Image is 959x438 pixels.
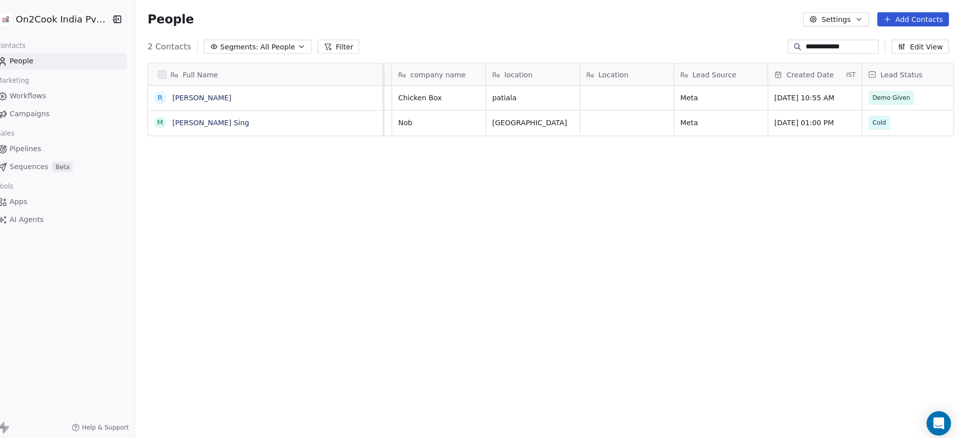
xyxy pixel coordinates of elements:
div: Lead Status [862,62,954,84]
span: People [159,11,205,26]
span: Created Date [787,68,834,78]
span: Help & Support [95,416,141,424]
span: location [510,68,538,78]
div: Open Intercom Messenger [925,404,949,428]
div: Location [584,62,676,84]
span: Chicken Box [406,91,485,101]
div: Created DateIST [769,62,861,84]
span: Demo Given [872,91,909,101]
span: Campaigns [24,107,63,117]
a: [PERSON_NAME] [184,92,242,100]
div: grid [160,84,391,424]
a: Apps [8,190,139,207]
span: All People [270,41,304,51]
span: Full Name [194,68,229,78]
span: Segments: [231,41,268,51]
div: company name [400,62,491,84]
span: Sequences [24,159,62,169]
span: patiala [498,91,578,101]
span: [DATE] 10:55 AM [775,91,855,101]
button: On2Cook India Pvt. Ltd. [12,10,116,27]
span: On2Cook India Pvt. Ltd. [30,12,120,25]
span: AI Agents [24,211,57,221]
span: Marketing [6,72,47,87]
span: Meta [683,116,763,126]
button: Filter [327,39,368,53]
div: Lead Source [677,62,769,84]
button: Edit View [891,39,947,53]
div: location [492,62,584,84]
span: Tools [7,176,31,191]
span: Workflows [24,89,60,100]
img: on2cook%20logo-04%20copy.jpg [14,13,26,25]
span: Sales [7,124,33,139]
span: People [24,55,47,65]
a: Workflows [8,86,139,103]
div: Full Name [160,62,391,84]
span: Location [602,68,632,78]
a: People [8,52,139,68]
div: R [169,91,174,102]
button: Settings [804,12,868,26]
a: SequencesBeta [8,156,139,172]
span: Nob [406,116,485,126]
span: Meta [683,91,763,101]
span: Contacts [6,37,44,52]
span: Beta [66,159,86,169]
a: AI Agents [8,208,139,224]
a: Help & Support [85,416,141,424]
span: Apps [24,193,41,204]
span: Cold [872,116,885,126]
span: Lead Status [880,68,921,78]
div: M [169,115,175,126]
span: company name [418,68,472,78]
a: Campaigns [8,104,139,120]
a: Pipelines [8,138,139,155]
span: 2 Contacts [159,40,202,52]
span: Lead Source [695,68,738,78]
a: [PERSON_NAME] Sing [184,117,259,125]
span: Pipelines [24,141,55,152]
span: IST [846,69,856,77]
span: [GEOGRAPHIC_DATA] [498,116,578,126]
span: [DATE] 01:00 PM [775,116,855,126]
button: Add Contacts [877,12,947,26]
